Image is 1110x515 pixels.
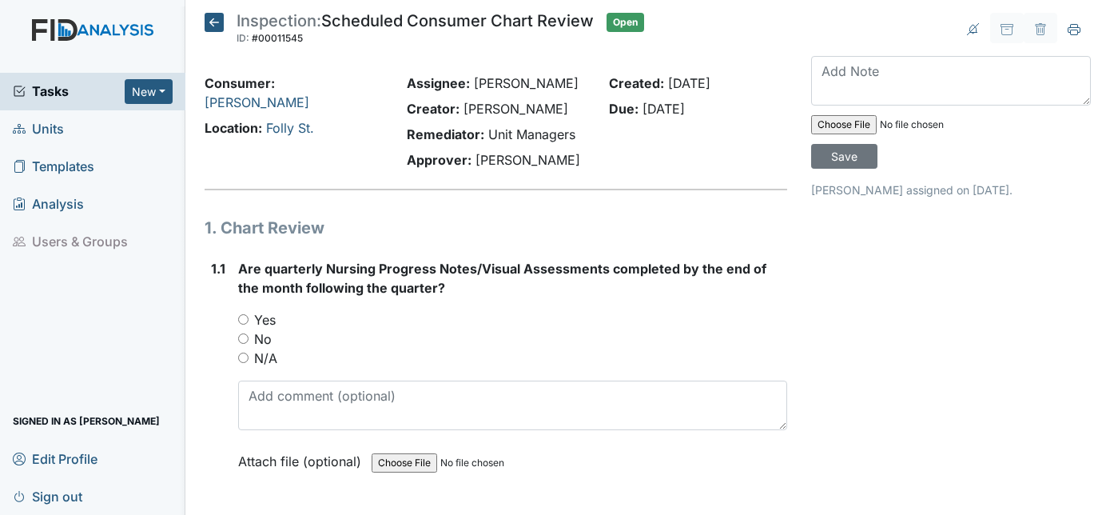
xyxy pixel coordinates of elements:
span: Units [13,117,64,142]
span: [PERSON_NAME] [475,152,580,168]
div: Scheduled Consumer Chart Review [237,13,594,48]
span: Sign out [13,484,82,509]
span: Analysis [13,192,84,217]
span: Are quarterly Nursing Progress Notes/Visual Assessments completed by the end of the month followi... [238,261,766,296]
span: Templates [13,154,94,179]
strong: Location: [205,120,262,136]
a: Tasks [13,82,125,101]
strong: Creator: [407,101,460,117]
span: [DATE] [643,101,685,117]
span: #00011545 [252,32,303,44]
span: Inspection: [237,11,321,30]
label: Attach file (optional) [238,443,368,471]
strong: Consumer: [205,75,275,91]
p: [PERSON_NAME] assigned on [DATE]. [811,182,1091,198]
span: Unit Managers [488,126,575,142]
label: Yes [254,310,276,329]
span: ID: [237,32,249,44]
strong: Approver: [407,152,471,168]
strong: Due: [609,101,639,117]
a: Folly St. [266,120,314,136]
label: 1.1 [211,259,225,278]
strong: Remediator: [407,126,484,142]
label: No [254,329,272,349]
strong: Assignee: [407,75,470,91]
input: No [238,333,249,344]
span: Signed in as [PERSON_NAME] [13,409,160,433]
span: [PERSON_NAME] [474,75,579,91]
a: [PERSON_NAME] [205,94,309,110]
span: [DATE] [668,75,710,91]
input: Yes [238,314,249,325]
span: Open [607,13,644,32]
input: Save [811,144,877,169]
span: [PERSON_NAME] [463,101,568,117]
input: N/A [238,353,249,363]
label: N/A [254,349,277,368]
span: Edit Profile [13,446,97,471]
button: New [125,79,173,104]
strong: Created: [609,75,664,91]
h1: 1. Chart Review [205,216,788,240]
